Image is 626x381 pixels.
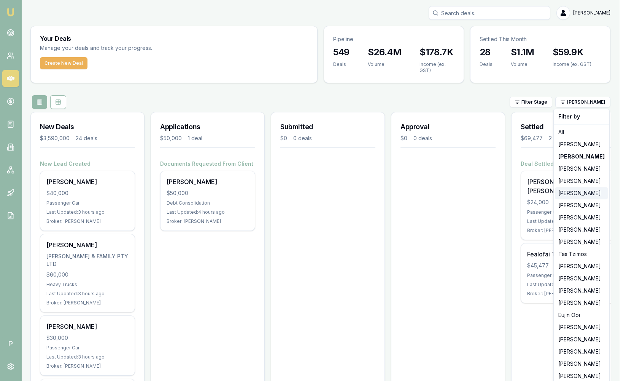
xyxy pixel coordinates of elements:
div: [PERSON_NAME] [555,297,608,309]
div: [PERSON_NAME] [555,260,608,272]
div: [PERSON_NAME] [555,187,608,199]
div: [PERSON_NAME] [555,358,608,370]
div: [PERSON_NAME] [555,236,608,248]
div: [PERSON_NAME] [555,321,608,333]
div: Eujin Ooi [555,309,608,321]
div: [PERSON_NAME] [555,346,608,358]
div: [PERSON_NAME] [555,138,608,150]
div: [PERSON_NAME] [555,211,608,224]
div: [PERSON_NAME] [555,272,608,285]
div: [PERSON_NAME] [555,285,608,297]
div: [PERSON_NAME] [555,199,608,211]
div: Filter by [555,110,608,123]
div: All [555,126,608,138]
div: [PERSON_NAME] [555,175,608,187]
div: [PERSON_NAME] [555,333,608,346]
strong: [PERSON_NAME] [558,153,605,160]
div: [PERSON_NAME] [555,163,608,175]
div: [PERSON_NAME] [555,224,608,236]
div: Tas Tzimos [555,248,608,260]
